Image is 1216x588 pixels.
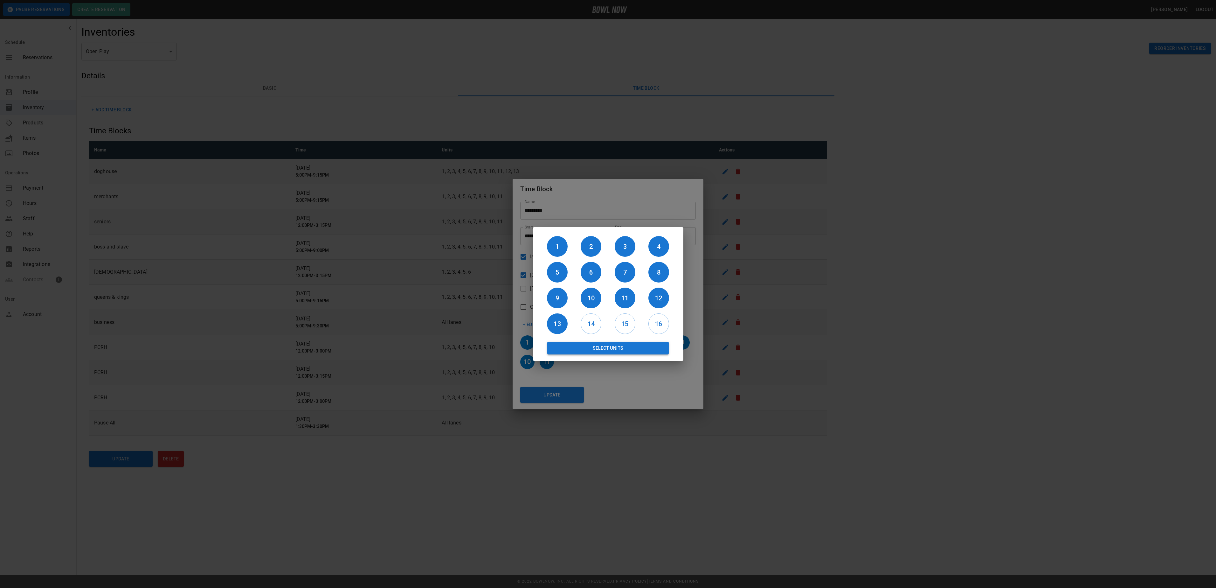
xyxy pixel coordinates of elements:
h6: 16 [649,319,669,329]
button: 16 [648,313,669,334]
h6: 9 [547,293,568,303]
button: 14 [581,313,601,334]
h6: 7 [615,267,635,277]
button: 3 [615,236,635,257]
button: 12 [648,288,669,308]
button: 5 [547,262,568,283]
button: 1 [547,236,568,257]
h6: 8 [648,267,669,277]
h6: 3 [615,241,635,252]
button: 8 [648,262,669,283]
button: 7 [615,262,635,283]
h6: 5 [547,267,568,277]
h6: 15 [615,319,635,329]
button: 2 [581,236,601,257]
h6: 4 [648,241,669,252]
button: 6 [581,262,601,283]
button: 10 [581,288,601,308]
button: 4 [648,236,669,257]
h6: 2 [581,241,601,252]
h6: 6 [581,267,601,277]
h6: 12 [648,293,669,303]
h6: 11 [615,293,635,303]
button: 11 [615,288,635,308]
h6: 14 [581,319,601,329]
button: 13 [547,313,568,334]
h6: 10 [581,293,601,303]
button: 15 [615,313,635,334]
h6: 13 [547,319,568,329]
h6: 1 [547,241,568,252]
button: Select Units [547,342,669,354]
button: 9 [547,288,568,308]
